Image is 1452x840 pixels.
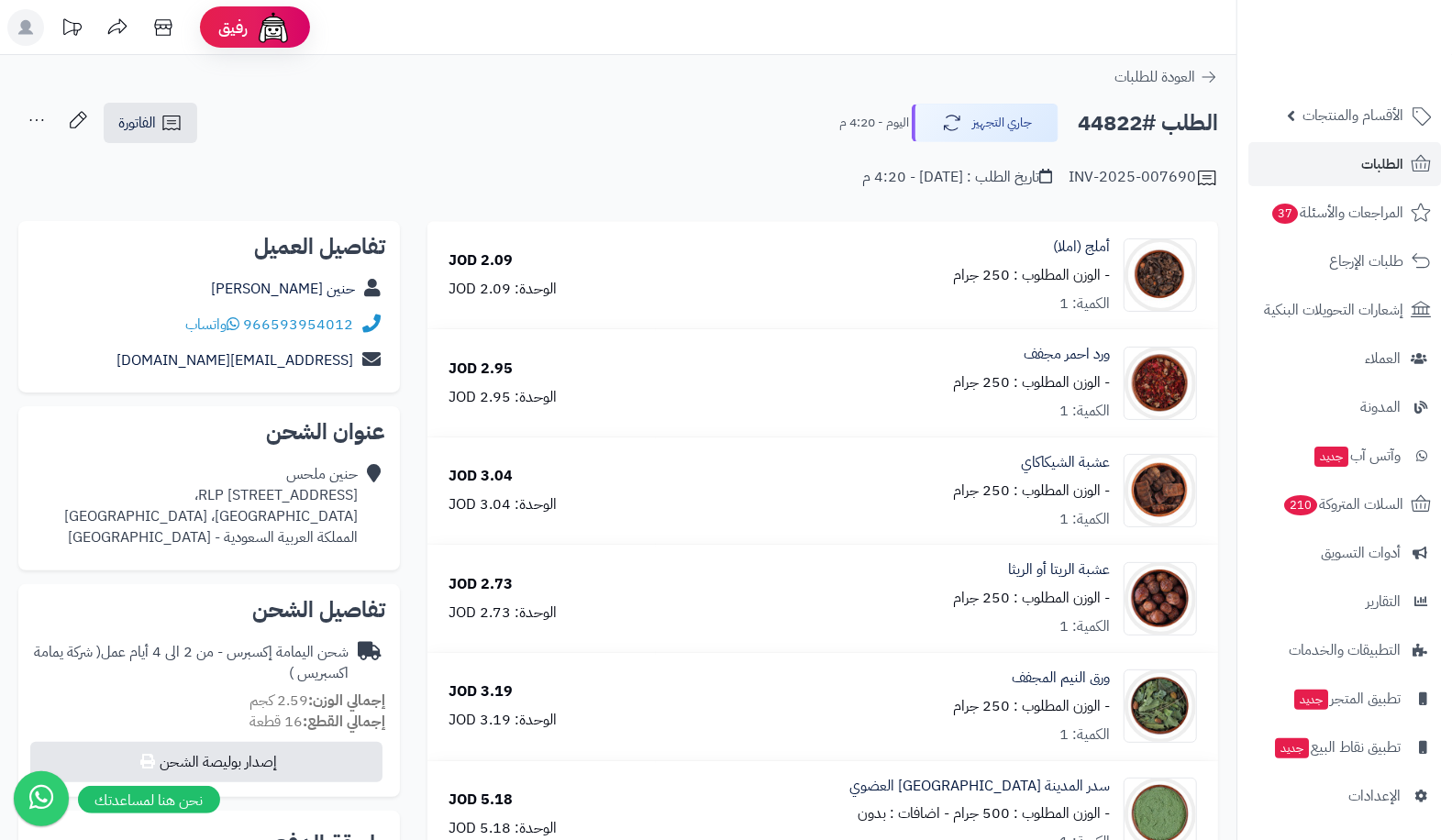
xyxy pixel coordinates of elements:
small: - الوزن المطلوب : 250 جرام [953,695,1110,717]
div: الوحدة: 2.95 JOD [449,387,557,408]
div: 2.95 JOD [449,359,513,380]
h2: الطلب #44822 [1078,105,1218,142]
div: الكمية: 1 [1059,509,1110,530]
span: تطبيق المتجر [1292,686,1401,712]
small: - الوزن المطلوب : 250 جرام [953,480,1110,502]
small: - الوزن المطلوب : 250 جرام [953,264,1110,286]
div: 5.18 JOD [449,790,513,811]
span: الطلبات [1361,151,1403,177]
a: أملج (املا) [1053,237,1110,258]
img: 1660069561-Reetha-90x90.jpg [1125,562,1196,636]
div: الوحدة: 3.04 JOD [449,494,557,515]
span: ( شركة يمامة اكسبريس ) [34,641,349,684]
span: طلبات الإرجاع [1329,249,1403,274]
small: - اضافات : بدون [858,802,949,824]
a: حنين [PERSON_NAME] [211,278,355,300]
img: 1674536183-Red%20Flowers%20v2-90x90.jpg [1125,347,1196,420]
a: الفاتورة [104,103,197,143]
div: تاريخ الطلب : [DATE] - 4:20 م [862,167,1052,188]
a: التطبيقات والخدمات [1248,628,1441,672]
a: التقارير [1248,580,1441,624]
span: رفيق [218,17,248,39]
span: جديد [1275,738,1309,758]
a: [EMAIL_ADDRESS][DOMAIN_NAME] [116,349,353,371]
a: عشبة الشيكاكاي [1021,452,1110,473]
span: السلات المتروكة [1282,492,1403,517]
a: سدر المدينة [GEOGRAPHIC_DATA] العضوي [849,776,1110,797]
a: السلات المتروكة210 [1248,482,1441,526]
a: العودة للطلبات [1114,66,1218,88]
span: المراجعات والأسئلة [1270,200,1403,226]
span: 210 [1284,495,1317,515]
img: 1645466698-Shikakai-90x90.jpg [1125,454,1196,527]
div: الكمية: 1 [1059,724,1110,746]
button: إصدار بوليصة الشحن [30,742,382,782]
div: الوحدة: 3.19 JOD [449,710,557,731]
a: الإعدادات [1248,774,1441,818]
small: اليوم - 4:20 م [839,114,909,132]
div: الوحدة: 2.09 JOD [449,279,557,300]
div: حنين ملحس RLP [STREET_ADDRESS]، [GEOGRAPHIC_DATA]، [GEOGRAPHIC_DATA] المملكة العربية السعودية - [... [64,464,358,547]
h2: عنوان الشحن [33,421,385,443]
span: إشعارات التحويلات البنكية [1264,297,1403,323]
span: العملاء [1365,346,1401,371]
strong: إجمالي الوزن: [308,690,385,712]
a: تحديثات المنصة [49,9,94,50]
button: جاري التجهيز [912,104,1059,142]
div: الكمية: 1 [1059,616,1110,637]
a: 966593954012 [243,314,353,336]
a: أدوات التسويق [1248,531,1441,575]
span: جديد [1294,690,1328,710]
a: الطلبات [1248,142,1441,186]
div: 3.19 JOD [449,681,513,702]
span: أدوات التسويق [1321,540,1401,566]
a: وآتس آبجديد [1248,434,1441,478]
strong: إجمالي القطع: [303,711,385,733]
small: 16 قطعة [249,711,385,733]
div: الكمية: 1 [1059,293,1110,315]
small: - الوزن المطلوب : 250 جرام [953,371,1110,393]
small: 2.59 كجم [249,690,385,712]
div: 2.09 JOD [449,250,513,271]
div: شحن اليمامة إكسبرس - من 2 الى 4 أيام عمل [33,642,349,684]
small: - الوزن المطلوب : 250 جرام [953,587,1110,609]
span: الأقسام والمنتجات [1302,103,1403,128]
a: طلبات الإرجاع [1248,239,1441,283]
a: واتساب [185,314,239,336]
span: 37 [1272,204,1298,224]
div: الكمية: 1 [1059,401,1110,422]
span: الإعدادات [1348,783,1401,809]
span: جديد [1314,447,1348,467]
span: التطبيقات والخدمات [1289,637,1401,663]
a: المراجعات والأسئلة37 [1248,191,1441,235]
span: الفاتورة [118,112,156,134]
span: العودة للطلبات [1114,66,1195,88]
h2: تفاصيل الشحن [33,599,385,621]
img: ai-face.png [255,9,292,46]
span: وآتس آب [1313,443,1401,469]
a: عشبة الريتا أو الريثا [1008,559,1110,580]
span: تطبيق نقاط البيع [1273,735,1401,760]
a: المدونة [1248,385,1441,429]
div: الوحدة: 5.18 JOD [449,818,557,839]
a: تطبيق نقاط البيعجديد [1248,725,1441,769]
img: 1633580797-Phyllanthus-90x90.jpg [1125,238,1196,312]
a: ورد احمر مجفف [1024,344,1110,365]
img: 1660144666-Neem%20Leaves-90x90.jpg [1125,669,1196,743]
a: العملاء [1248,337,1441,381]
div: الوحدة: 2.73 JOD [449,602,557,624]
div: 3.04 JOD [449,466,513,487]
span: التقارير [1366,589,1401,614]
a: إشعارات التحويلات البنكية [1248,288,1441,332]
div: 2.73 JOD [449,574,513,595]
h2: تفاصيل العميل [33,236,385,258]
div: INV-2025-007690 [1069,167,1218,189]
span: المدونة [1360,394,1401,420]
a: ورق النيم المجفف [1012,668,1110,689]
a: تطبيق المتجرجديد [1248,677,1441,721]
small: - الوزن المطلوب : 500 جرام [953,802,1110,824]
